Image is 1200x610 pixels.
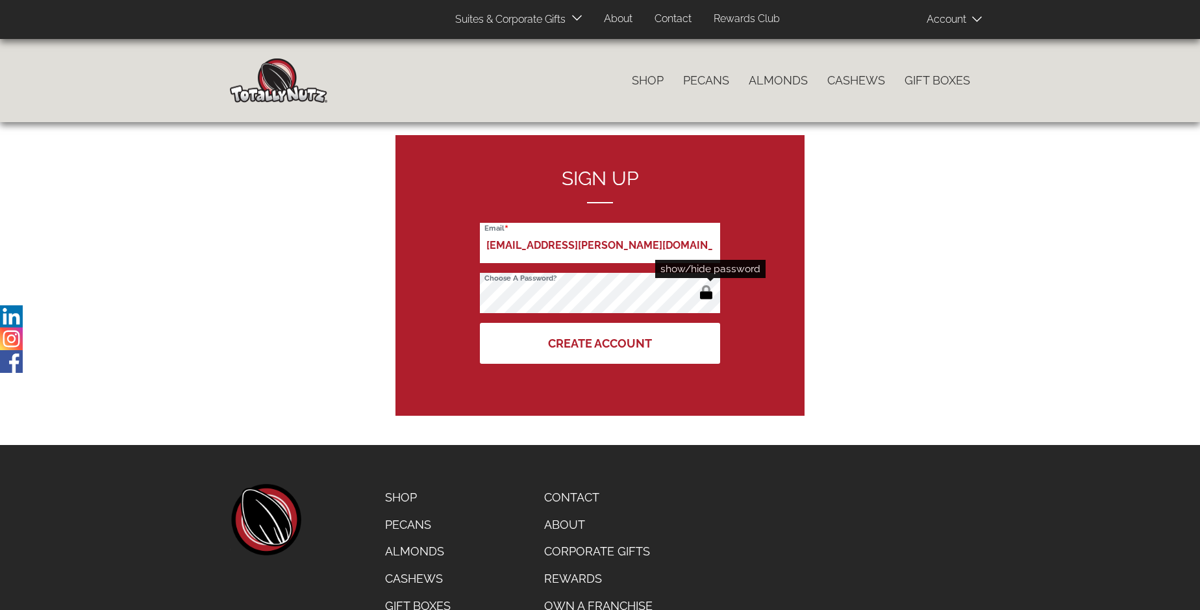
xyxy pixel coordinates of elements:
a: Contact [534,484,662,511]
a: Corporate Gifts [534,538,662,565]
a: Almonds [375,538,460,565]
a: Shop [622,67,673,94]
button: Create Account [480,323,720,364]
a: About [594,6,642,32]
a: Contact [645,6,701,32]
a: Almonds [739,67,818,94]
h2: Sign up [480,168,720,203]
div: show/hide password [655,260,766,278]
a: Rewards [534,565,662,592]
a: Shop [375,484,460,511]
a: Gift Boxes [895,67,980,94]
a: home [230,484,301,555]
a: Cashews [818,67,895,94]
a: Pecans [673,67,739,94]
a: About [534,511,662,539]
a: Rewards Club [704,6,790,32]
input: Email [480,223,720,263]
a: Pecans [375,511,460,539]
a: Cashews [375,565,460,592]
a: Suites & Corporate Gifts [445,7,569,32]
img: Home [230,58,327,103]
